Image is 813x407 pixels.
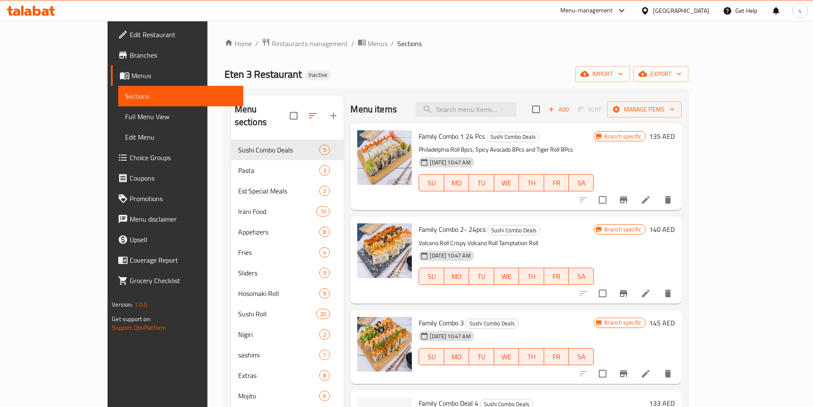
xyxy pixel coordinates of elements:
[320,351,329,359] span: 1
[572,177,590,189] span: SA
[238,165,320,176] span: Pasta
[320,269,329,277] span: 9
[319,329,330,340] div: items
[357,317,412,372] img: Family Combo 3
[640,69,682,79] span: export
[545,103,572,116] span: Add item
[130,234,236,245] span: Upsell
[469,348,494,365] button: TU
[488,225,540,235] span: Sushi Combo Deals
[472,177,490,189] span: TU
[613,190,634,210] button: Branch-specific-item
[469,268,494,285] button: TU
[494,174,519,191] button: WE
[423,351,440,363] span: SU
[560,6,613,16] div: Menu-management
[351,38,354,49] li: /
[569,268,594,285] button: SA
[130,173,236,183] span: Coupons
[125,132,236,142] span: Edit Menu
[548,351,565,363] span: FR
[111,209,243,229] a: Menu disclaimer
[494,348,519,365] button: WE
[320,167,329,175] span: 3
[231,181,344,201] div: Eid Special Meals2
[125,111,236,122] span: Full Menu View
[641,288,651,299] a: Edit menu item
[319,370,330,381] div: items
[498,177,516,189] span: WE
[111,270,243,291] a: Grocery Checklist
[444,268,469,285] button: MO
[522,270,540,283] span: TH
[472,351,490,363] span: TU
[594,284,612,302] span: Select to update
[419,268,444,285] button: SU
[231,283,344,304] div: Hosomaki Roll9
[548,177,565,189] span: FR
[641,195,651,205] a: Edit menu item
[614,104,675,115] span: Manage items
[419,238,594,249] p: Volcano Roll Crispy Volcano Roll Tamptation Roll
[238,350,320,360] div: sashimi
[224,38,688,49] nav: breadcrumb
[125,91,236,101] span: Sections
[231,324,344,345] div: Nigiri2
[231,222,344,242] div: Appetizers8
[658,190,678,210] button: delete
[397,38,422,49] span: Sections
[320,372,329,380] span: 8
[317,310,329,318] span: 20
[231,386,344,406] div: Mojito6
[544,348,569,365] button: FR
[357,223,412,278] img: Family Combo 2- 24pcs
[238,145,320,155] span: Sushi Combo Deals
[601,225,645,234] span: Branch specific
[527,100,545,118] span: Select section
[112,299,133,310] span: Version:
[323,105,344,126] button: Add section
[466,319,518,328] span: Sushi Combo Deals
[111,250,243,270] a: Coverage Report
[416,102,516,117] input: search
[607,102,682,117] button: Manage items
[548,270,565,283] span: FR
[498,270,516,283] span: WE
[238,288,320,299] div: Hosomaki Roll
[320,249,329,257] span: 4
[419,130,485,143] span: Family Combo 1 24 Pcs
[653,6,709,15] div: [GEOGRAPHIC_DATA]
[569,348,594,365] button: SA
[519,268,544,285] button: TH
[130,214,236,224] span: Menu disclaimer
[320,146,329,154] span: 5
[238,391,320,401] span: Mojito
[111,147,243,168] a: Choice Groups
[426,332,474,340] span: [DATE] 10:47 AM
[111,24,243,45] a: Edit Restaurant
[419,348,444,365] button: SU
[238,309,316,319] span: Sushi Roll
[238,186,320,196] span: Eid Special Meals
[469,174,494,191] button: TU
[111,65,243,86] a: Menus
[319,165,330,176] div: items
[231,304,344,324] div: Sushi Roll20
[130,50,236,60] span: Branches
[305,71,331,79] span: Inactive
[231,160,344,181] div: Pasta3
[572,351,590,363] span: SA
[423,270,440,283] span: SU
[320,331,329,339] span: 2
[444,348,469,365] button: MO
[522,351,540,363] span: TH
[798,6,801,15] span: s
[118,106,243,127] a: Full Menu View
[641,369,651,379] a: Edit menu item
[111,45,243,65] a: Branches
[419,316,464,329] span: Family Combo 3
[320,290,329,298] span: 9
[649,223,675,235] h6: 140 AED
[519,174,544,191] button: TH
